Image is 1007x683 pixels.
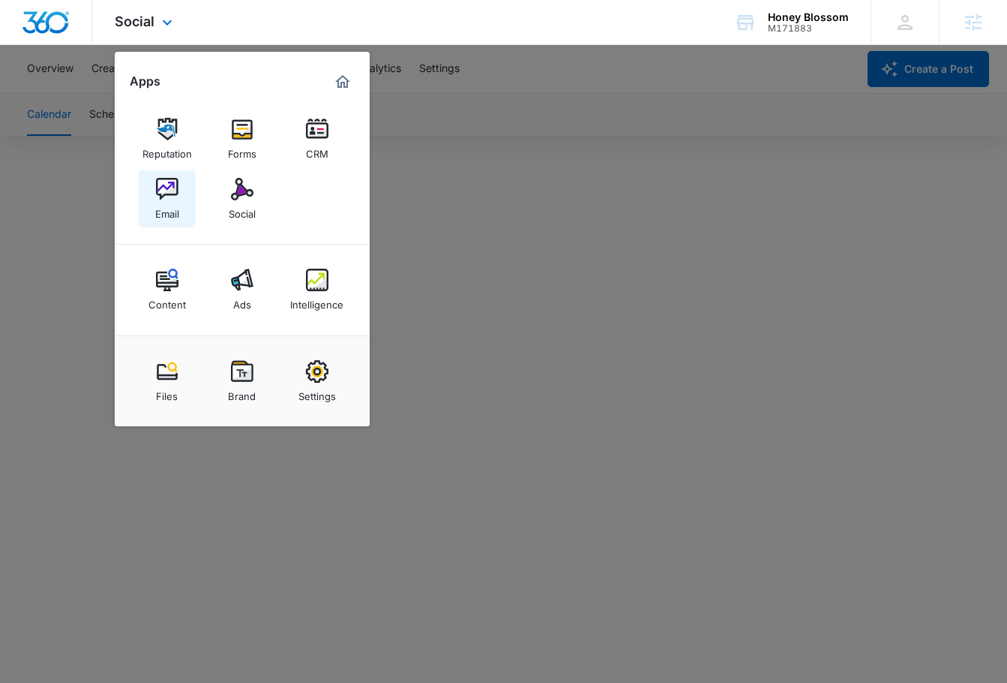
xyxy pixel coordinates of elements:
[139,170,196,227] a: Email
[214,261,271,318] a: Ads
[229,200,256,220] div: Social
[289,261,346,318] a: Intelligence
[228,140,256,160] div: Forms
[331,70,355,94] a: Marketing 360® Dashboard
[155,200,179,220] div: Email
[156,383,178,402] div: Files
[148,291,186,311] div: Content
[139,110,196,167] a: Reputation
[130,74,160,89] h2: Apps
[139,353,196,410] a: Files
[768,23,849,34] div: account id
[139,261,196,318] a: Content
[214,170,271,227] a: Social
[115,14,154,29] span: Social
[768,11,849,23] div: account name
[228,383,256,402] div: Brand
[214,110,271,167] a: Forms
[306,140,328,160] div: CRM
[233,291,251,311] div: Ads
[289,353,346,410] a: Settings
[289,110,346,167] a: CRM
[142,140,192,160] div: Reputation
[290,291,343,311] div: Intelligence
[214,353,271,410] a: Brand
[298,383,336,402] div: Settings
